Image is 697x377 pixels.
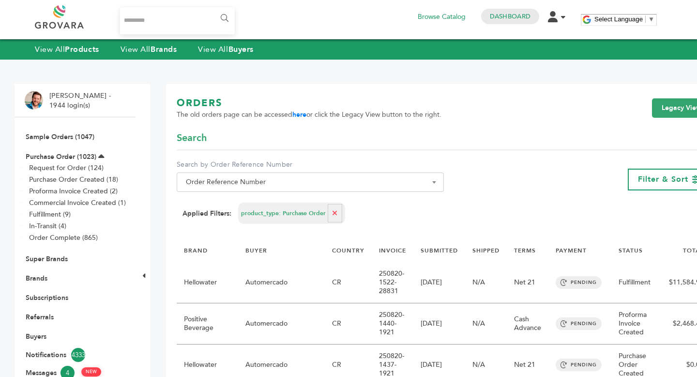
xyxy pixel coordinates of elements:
a: Purchase Order Created (18) [29,175,118,184]
strong: Brands [151,44,177,55]
span: The old orders page can be accessed or click the Legacy View button to the right. [177,110,441,120]
a: Dashboard [490,12,530,21]
span: Order Reference Number [177,173,444,192]
a: TERMS [514,247,536,254]
td: Positive Beverage [177,303,238,345]
td: 250820-1522-28831 [372,262,413,303]
td: CR [325,303,372,345]
a: Select Language​ [594,16,654,23]
td: Net 21 [507,262,548,303]
span: product_type: Purchase Order [241,209,326,218]
strong: Buyers [228,44,254,55]
h1: ORDERS [177,96,441,110]
a: In-Transit (4) [29,221,66,231]
strong: Products [65,44,99,55]
span: PENDING [556,276,602,289]
td: N/A [465,303,507,345]
span: Select Language [594,16,643,23]
li: [PERSON_NAME] - 1944 login(s) [49,91,113,110]
a: SUBMITTED [421,247,458,254]
a: Buyers [26,332,46,341]
a: Fulfillment (9) [29,210,71,219]
a: Sample Orders (1047) [26,132,94,141]
td: Fulfillment [611,262,658,303]
a: SHIPPED [472,247,500,254]
a: Super Brands [26,254,68,264]
td: Automercado [238,262,325,303]
a: BUYER [245,247,267,254]
a: Notifications4333 [26,348,124,362]
span: Filter & Sort [638,174,688,185]
a: View AllProducts [35,44,99,55]
td: 250820-1440-1921 [372,303,413,345]
input: Search... [120,7,235,34]
span: ▼ [648,16,654,23]
td: N/A [465,262,507,303]
a: Purchase Order (1023) [26,152,96,161]
a: Referrals [26,313,54,322]
span: 4333 [71,348,85,362]
strong: Applied Filters: [182,209,231,219]
span: PENDING [556,317,602,330]
a: BRAND [184,247,208,254]
a: View AllBrands [121,44,177,55]
td: [DATE] [413,262,465,303]
a: here [292,110,306,119]
td: CR [325,262,372,303]
a: Order Complete (865) [29,233,98,242]
td: Hellowater [177,262,238,303]
a: PAYMENT [556,247,587,254]
a: Proforma Invoice Created (2) [29,187,118,196]
td: Cash Advance [507,303,548,345]
a: STATUS [619,247,643,254]
a: View AllBuyers [198,44,254,55]
span: Order Reference Number [182,175,439,189]
label: Search by Order Reference Number [177,160,444,170]
span: NEW [81,367,101,377]
td: [DATE] [413,303,465,345]
td: Proforma Invoice Created [611,303,658,345]
td: Automercado [238,303,325,345]
a: Browse Catalog [418,12,466,22]
span: Search [177,131,207,145]
a: INVOICE [379,247,406,254]
span: PENDING [556,359,602,371]
a: Request for Order (124) [29,163,104,173]
a: Commercial Invoice Created (1) [29,198,126,207]
a: COUNTRY [332,247,364,254]
a: Subscriptions [26,293,68,302]
a: Brands [26,274,47,283]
